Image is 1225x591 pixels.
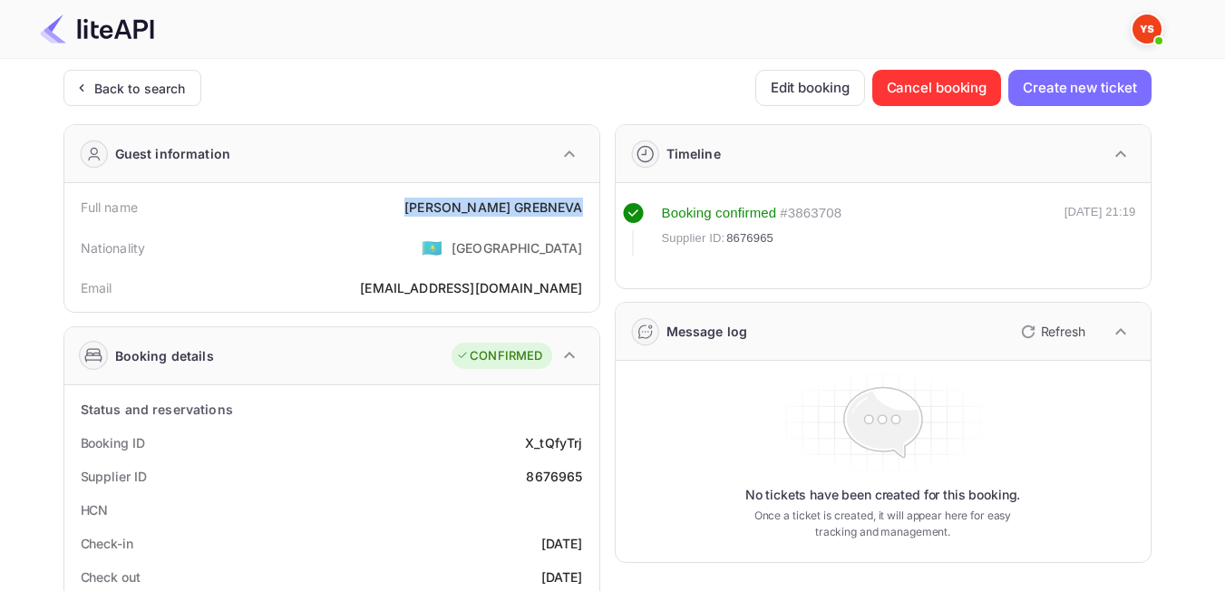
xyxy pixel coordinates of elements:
div: Nationality [81,238,146,257]
div: CONFIRMED [456,347,542,365]
div: Check out [81,567,141,586]
div: HCN [81,500,109,519]
div: Email [81,278,112,297]
div: Booking ID [81,433,145,452]
div: [GEOGRAPHIC_DATA] [452,238,583,257]
div: Full name [81,198,138,217]
button: Refresh [1010,317,1093,346]
div: [EMAIL_ADDRESS][DOMAIN_NAME] [360,278,582,297]
span: United States [422,231,442,264]
div: Back to search [94,79,186,98]
div: [DATE] 21:19 [1065,203,1136,256]
p: Refresh [1041,322,1085,341]
p: No tickets have been created for this booking. [745,486,1021,504]
span: Supplier ID: [662,229,725,247]
span: 8676965 [726,229,773,247]
div: Check-in [81,534,133,553]
div: Status and reservations [81,400,233,419]
button: Create new ticket [1008,70,1151,106]
div: [PERSON_NAME] GREBNEVA [404,198,582,217]
div: [DATE] [541,534,583,553]
button: Edit booking [755,70,865,106]
div: Booking confirmed [662,203,777,224]
div: Guest information [115,144,231,163]
p: Once a ticket is created, it will appear here for easy tracking and management. [740,508,1026,540]
div: 8676965 [526,467,582,486]
img: LiteAPI Logo [40,15,154,44]
img: Yandex Support [1133,15,1162,44]
div: # 3863708 [780,203,841,224]
div: Booking details [115,346,214,365]
div: X_tQfyTrj [525,433,582,452]
div: Supplier ID [81,467,147,486]
button: Cancel booking [872,70,1002,106]
div: [DATE] [541,567,583,586]
div: Message log [666,322,748,341]
div: Timeline [666,144,721,163]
